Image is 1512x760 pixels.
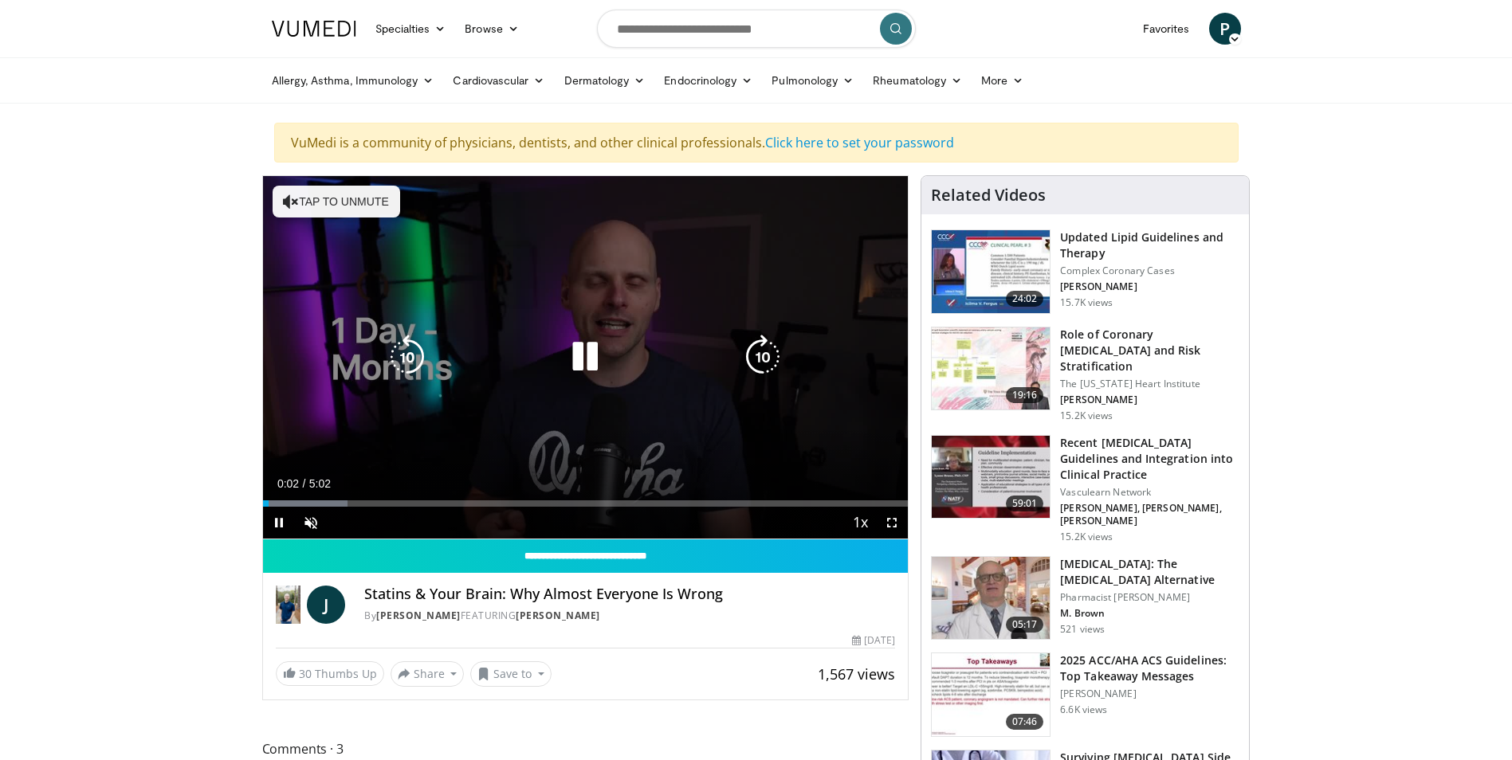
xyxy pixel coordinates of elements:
[863,65,972,96] a: Rheumatology
[876,507,908,539] button: Fullscreen
[1006,714,1044,730] span: 07:46
[276,661,384,686] a: 30 Thumbs Up
[295,507,327,539] button: Unmute
[932,327,1050,410] img: 1efa8c99-7b8a-4ab5-a569-1c219ae7bd2c.150x105_q85_crop-smart_upscale.jpg
[1006,387,1044,403] span: 19:16
[1209,13,1241,45] a: P
[932,653,1050,736] img: 369ac253-1227-4c00-b4e1-6e957fd240a8.150x105_q85_crop-smart_upscale.jpg
[931,186,1046,205] h4: Related Videos
[1060,486,1239,499] p: Vasculearn Network
[1060,264,1239,277] p: Complex Coronary Cases
[263,507,295,539] button: Pause
[1060,229,1239,261] h3: Updated Lipid Guidelines and Therapy
[1060,531,1113,543] p: 15.2K views
[276,586,301,624] img: Dr. Jordan Rennicke
[516,609,600,622] a: [PERSON_NAME]
[262,65,444,96] a: Allergy, Asthma, Immunology
[391,661,465,687] button: Share
[263,176,909,539] video-js: Video Player
[931,435,1239,543] a: 59:01 Recent [MEDICAL_DATA] Guidelines and Integration into Clinical Practice Vasculearn Network ...
[1060,652,1239,684] h3: 2025 ACC/AHA ACS Guidelines: Top Takeaway Messages
[1060,378,1239,390] p: The [US_STATE] Heart Institute
[263,500,909,507] div: Progress Bar
[1006,291,1044,307] span: 24:02
[852,633,895,648] div: [DATE]
[1060,556,1239,588] h3: [MEDICAL_DATA]: The [MEDICAL_DATA] Alternative
[1006,617,1044,633] span: 05:17
[455,13,528,45] a: Browse
[262,738,909,759] span: Comments 3
[1060,435,1239,483] h3: Recent [MEDICAL_DATA] Guidelines and Integration into Clinical Practice
[597,10,916,48] input: Search topics, interventions
[1060,394,1239,406] p: [PERSON_NAME]
[299,666,312,681] span: 30
[931,229,1239,314] a: 24:02 Updated Lipid Guidelines and Therapy Complex Coronary Cases [PERSON_NAME] 15.7K views
[470,661,552,687] button: Save to
[1060,327,1239,374] h3: Role of Coronary [MEDICAL_DATA] and Risk Stratification
[972,65,1033,96] a: More
[274,123,1239,163] div: VuMedi is a community of physicians, dentists, and other clinical professionals.
[1060,296,1113,309] p: 15.7K views
[932,230,1050,313] img: 77f671eb-9394-4acc-bc78-a9f077f94e00.150x105_q85_crop-smart_upscale.jpg
[1060,591,1239,604] p: Pharmacist [PERSON_NAME]
[309,477,331,490] span: 5:02
[1060,502,1239,527] p: [PERSON_NAME], [PERSON_NAME], [PERSON_NAME]
[1060,703,1107,716] p: 6.6K views
[762,65,863,96] a: Pulmonology
[366,13,456,45] a: Specialties
[303,477,306,490] span: /
[1060,688,1239,700] p: [PERSON_NAME]
[1060,607,1239,620] p: M. Brown
[1060,280,1239,293] p: [PERSON_NAME]
[272,21,356,37] img: VuMedi Logo
[1060,623,1105,636] p: 521 views
[443,65,554,96] a: Cardiovascular
[1133,13,1200,45] a: Favorites
[765,134,954,151] a: Click here to set your password
[273,186,400,217] button: Tap to unmute
[1060,409,1113,422] p: 15.2K views
[555,65,655,96] a: Dermatology
[931,327,1239,422] a: 19:16 Role of Coronary [MEDICAL_DATA] and Risk Stratification The [US_STATE] Heart Institute [PER...
[364,586,895,603] h4: Statins & Your Brain: Why Almost Everyone Is Wrong
[844,507,876,539] button: Playback Rate
[932,557,1050,640] img: ce9609b9-a9bf-4b08-84dd-8eeb8ab29fc6.150x105_q85_crop-smart_upscale.jpg
[818,664,895,684] span: 1,567 views
[277,477,299,490] span: 0:02
[931,556,1239,641] a: 05:17 [MEDICAL_DATA]: The [MEDICAL_DATA] Alternative Pharmacist [PERSON_NAME] M. Brown 521 views
[307,586,345,624] a: J
[932,436,1050,519] img: 87825f19-cf4c-4b91-bba1-ce218758c6bb.150x105_q85_crop-smart_upscale.jpg
[376,609,461,622] a: [PERSON_NAME]
[1006,496,1044,511] span: 59:01
[364,609,895,623] div: By FEATURING
[931,652,1239,737] a: 07:46 2025 ACC/AHA ACS Guidelines: Top Takeaway Messages [PERSON_NAME] 6.6K views
[654,65,762,96] a: Endocrinology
